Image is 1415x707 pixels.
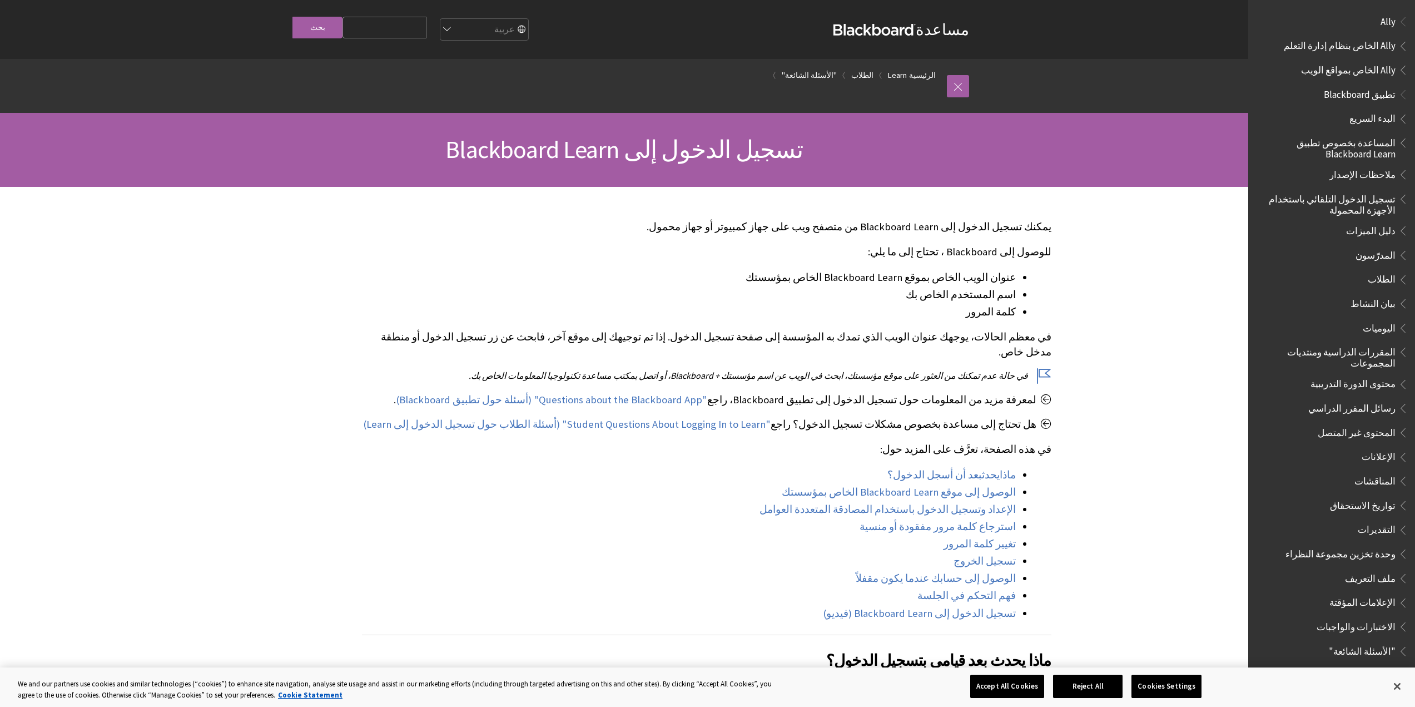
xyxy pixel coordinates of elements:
[1262,190,1396,216] span: تسجيل الدخول التلقائي باستخدام الأجهزة المحمولة
[1308,399,1396,414] span: رسائل المقرر الدراسي
[1358,521,1396,536] span: التقديرات
[1131,675,1201,698] button: Cookies Settings
[1363,319,1396,334] span: اليوميات
[970,675,1044,698] button: Accept All Cookies
[362,417,1051,432] p: هل تحتاج إلى مساعدة بخصوص مشكلات تسجيل الدخول؟ راجع
[1284,37,1396,52] span: Ally الخاص بنظام إدارة التعلم
[1329,642,1396,657] span: "الأسئلة الشائعة"
[363,418,771,431] a: "Student Questions About Logging In to Learn" (أسئلة الطلاب حول تسجيل الدخول إلى Learn)
[363,418,771,431] span: "Student Questions About Logging In to Learn" (أسئلة الطلاب حول تسجيل الدخول إلى Learn)
[1381,12,1396,27] span: Ally
[1285,545,1396,560] span: وحدة تخزين مجموعة النظراء
[1346,221,1396,236] span: دليل الميزات
[1324,85,1396,100] span: تطبيق Blackboard
[362,393,1051,407] p: لمعرفة مزيد من المعلومات حول تسجيل الدخول إلى تطبيق Blackboard، راجع .
[856,572,1016,585] a: الوصول إلى حسابك عندما يكون مقفلاً
[1255,12,1408,80] nav: Book outline for Anthology Ally Help
[860,520,1016,533] a: استرجاع كلمة مرور مفقودة أو منسية
[1053,675,1123,698] button: Reject All
[1330,496,1396,511] span: تواريخ الاستحقاق
[851,68,873,82] a: الطلاب
[362,304,1016,320] li: كلمة المرور
[1349,110,1396,125] span: البدء السريع
[917,589,1016,602] a: فهم التحكم في الجلسة
[1329,165,1396,180] span: ملاحظات الإصدار
[1356,246,1396,261] span: المدرّسون
[1354,472,1396,487] span: المناقشات
[439,19,528,41] select: Site Language Selector
[944,537,1016,551] a: تغيير كلمة المرور
[887,468,966,482] a: أن أسجل الدخول؟
[1338,666,1396,681] span: إمكانية الوصول
[396,393,707,407] a: "Questions about the Blackboard App" (أسئلة حول تطبيق Blackboard)
[362,369,1051,382] p: في حالة عدم تمكنك من العثور على موقع مؤسستك، ابحث في الويب عن اسم مؤسستك + Blackboard، أو اتصل بم...
[782,68,837,82] a: "الأسئلة الشائعة"
[1262,134,1396,160] span: المساعدة بخصوص تطبيق Blackboard Learn
[1362,448,1396,463] span: الإعلانات
[362,287,1016,303] li: اسم المستخدم الخاص بك
[1310,375,1396,390] span: محتوى الدورة التدريبية
[445,134,803,165] span: تسجيل الدخول إلى Blackboard Learn
[1301,61,1396,76] span: Ally الخاص بمواقع الويب
[1000,468,1016,482] a: ماذا
[362,270,1016,285] li: عنوان الويب الخاص بموقع Blackboard Learn الخاص بمؤسستك
[362,245,1051,259] p: للوصول إلى Blackboard ، تحتاج إلى ما يلي:
[1351,294,1396,309] span: بيان النشاط
[759,503,1016,516] a: الإعداد وتسجيل الدخول باستخدام المصادقة المتعددة العوامل
[833,19,969,39] a: مساعدةBlackboard
[1345,569,1396,584] span: ملف التعريف
[1317,617,1396,632] span: الاختبارات والواجبات
[1368,270,1396,285] span: الطلاب
[292,17,342,38] input: بحث
[968,468,982,482] a: بعد
[1262,343,1396,369] span: المقررات الدراسية ومنتديات المجموعات
[362,220,1051,234] p: يمكنك تسجيل الدخول إلى Blackboard Learn من متصفح ويب على جهاز كمبيوتر أو جهاز محمول.
[909,68,936,82] a: الرئيسية
[823,607,1016,620] a: تسجيل الدخول إلى Blackboard Learn (فيديو)
[362,330,1051,359] p: في معظم الحالات، يوجهك عنوان الويب الذي تمدك به المؤسسة إلى صفحة تسجيل الدخول. إذا تم توجيهك إلى ...
[782,486,1016,499] a: الوصول إلى موقع Blackboard Learn الخاص بمؤسستك
[954,555,1016,568] a: تسجيل الخروج
[362,442,1051,457] p: في هذه الصفحة، تعرَّف على المزيد حول:
[1318,423,1396,438] span: المحتوى غير المتصل
[18,679,778,700] div: We and our partners use cookies and similar technologies (“cookies”) to enhance site navigation, ...
[982,468,1000,482] a: يحدث
[1329,594,1396,609] span: الإعلامات المؤقتة
[1385,674,1409,699] button: Close
[362,635,1051,672] h2: ماذا يحدث بعد قيامي بتسجيل الدخول؟
[888,68,907,82] a: Learn
[278,690,342,700] a: More information about your privacy, opens in a new tab
[833,24,916,36] strong: Blackboard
